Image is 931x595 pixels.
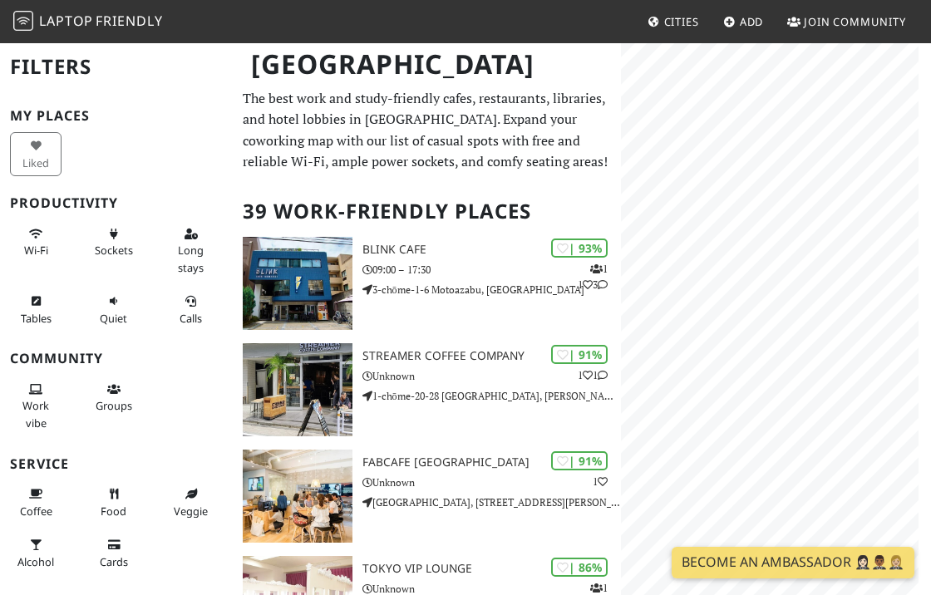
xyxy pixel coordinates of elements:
h2: 39 Work-Friendly Places [243,186,611,237]
span: Friendly [96,12,162,30]
p: [GEOGRAPHIC_DATA], [STREET_ADDRESS][PERSON_NAME] [362,494,621,510]
button: Veggie [165,480,217,524]
a: Join Community [781,7,913,37]
span: Long stays [178,243,204,274]
span: Food [101,504,126,519]
img: LaptopFriendly [13,11,33,31]
a: FabCafe Tokyo | 91% 1 FabCafe [GEOGRAPHIC_DATA] Unknown [GEOGRAPHIC_DATA], [STREET_ADDRESS][PERSO... [233,450,621,543]
button: Cards [87,531,139,575]
div: | 91% [551,451,608,470]
p: 1-chōme-20-28 [GEOGRAPHIC_DATA], [PERSON_NAME][GEOGRAPHIC_DATA] [362,388,621,404]
img: FabCafe Tokyo [243,450,352,543]
span: Quiet [100,311,127,326]
span: Video/audio calls [180,311,202,326]
span: Add [740,14,764,29]
span: Work-friendly tables [21,311,52,326]
span: Coffee [20,504,52,519]
p: 1 1 [578,367,608,383]
span: People working [22,398,49,430]
span: Power sockets [95,243,133,258]
a: LaptopFriendly LaptopFriendly [13,7,163,37]
a: BLINK Cafe | 93% 113 BLINK Cafe 09:00 – 17:30 3-chōme-1-6 Motoazabu, [GEOGRAPHIC_DATA] [233,237,621,330]
span: Join Community [804,14,906,29]
div: | 86% [551,558,608,577]
span: Laptop [39,12,93,30]
img: Streamer Coffee Company [243,343,352,436]
img: BLINK Cafe [243,237,352,330]
p: 09:00 – 17:30 [362,262,621,278]
a: Streamer Coffee Company | 91% 11 Streamer Coffee Company Unknown 1-chōme-20-28 [GEOGRAPHIC_DATA],... [233,343,621,436]
a: Cities [641,7,706,37]
p: Unknown [362,475,621,490]
div: | 93% [551,238,608,258]
span: Stable Wi-Fi [24,243,48,258]
span: Group tables [96,398,132,413]
h3: My Places [10,108,223,124]
button: Work vibe [10,376,62,436]
h3: Service [10,456,223,472]
span: Veggie [174,504,208,519]
button: Long stays [165,220,217,281]
span: Cities [664,14,699,29]
button: Sockets [87,220,139,264]
h1: [GEOGRAPHIC_DATA] [238,42,618,87]
h3: Community [10,351,223,366]
a: Add [717,7,771,37]
button: Groups [87,376,139,420]
button: Quiet [87,288,139,332]
h3: FabCafe [GEOGRAPHIC_DATA] [362,455,621,470]
p: 1 [593,474,608,489]
button: Food [87,480,139,524]
button: Tables [10,288,62,332]
button: Calls [165,288,217,332]
div: | 91% [551,345,608,364]
button: Alcohol [10,531,62,575]
span: Alcohol [17,554,54,569]
h3: Tokyo VIP Lounge [362,562,621,576]
h3: Streamer Coffee Company [362,349,621,363]
p: 1 1 3 [578,261,608,293]
button: Coffee [10,480,62,524]
h2: Filters [10,42,223,92]
button: Wi-Fi [10,220,62,264]
h3: Productivity [10,195,223,211]
p: 3-chōme-1-6 Motoazabu, [GEOGRAPHIC_DATA] [362,282,621,297]
span: Credit cards [100,554,128,569]
p: The best work and study-friendly cafes, restaurants, libraries, and hotel lobbies in [GEOGRAPHIC_... [243,88,611,173]
p: Unknown [362,368,621,384]
a: Become an Ambassador 🤵🏻‍♀️🤵🏾‍♂️🤵🏼‍♀️ [672,547,914,578]
h3: BLINK Cafe [362,243,621,257]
